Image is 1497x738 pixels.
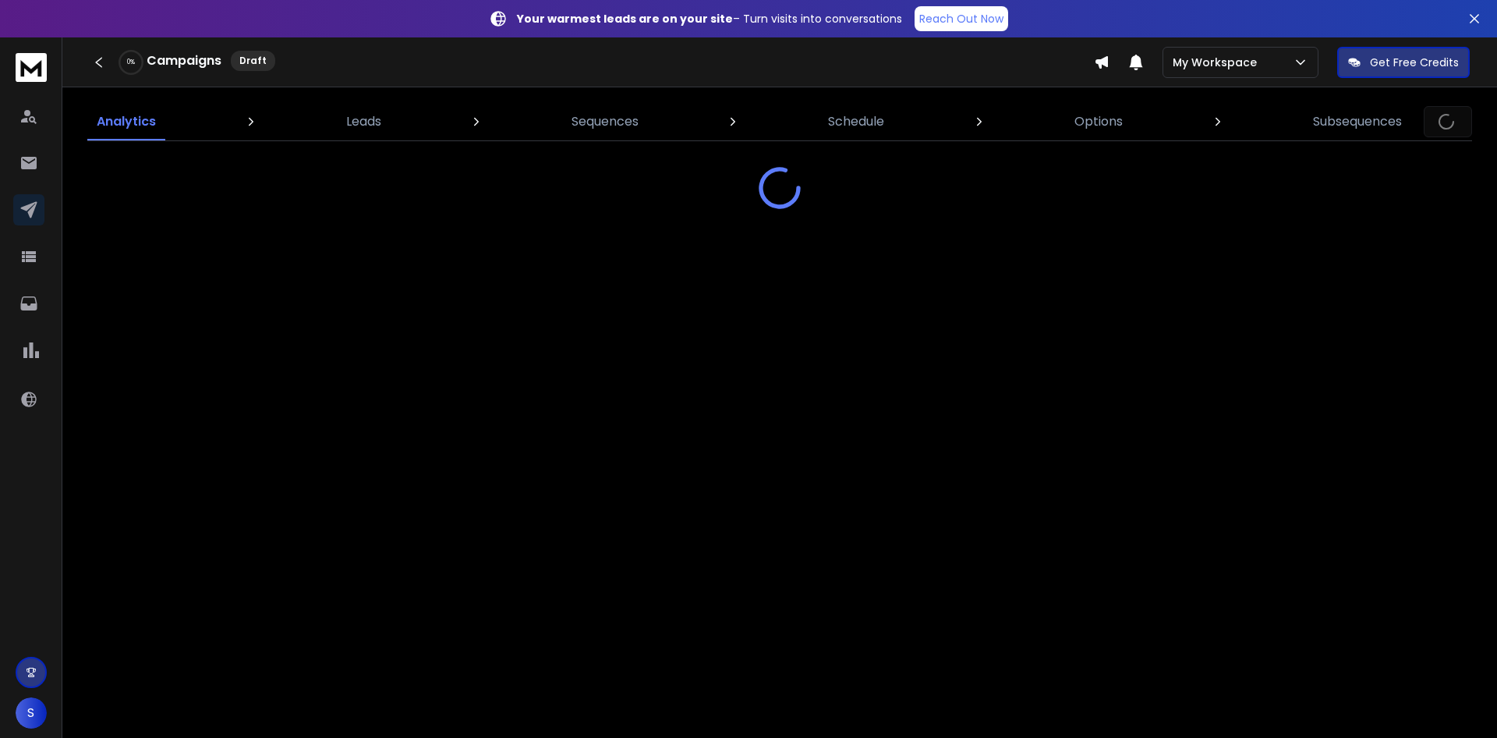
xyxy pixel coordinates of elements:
strong: Your warmest leads are on your site [517,11,733,27]
a: Sequences [562,103,648,140]
p: 0 % [127,58,135,67]
p: Analytics [97,112,156,131]
h1: Campaigns [147,51,221,70]
a: Options [1065,103,1132,140]
a: Analytics [87,103,165,140]
p: Sequences [572,112,639,131]
img: logo [16,53,47,82]
button: S [16,697,47,729]
p: Schedule [828,112,884,131]
a: Schedule [819,103,894,140]
p: Get Free Credits [1370,55,1459,70]
p: Reach Out Now [919,11,1003,27]
a: Leads [337,103,391,140]
p: – Turn visits into conversations [517,11,902,27]
p: Subsequences [1313,112,1402,131]
p: Options [1074,112,1123,131]
div: Draft [231,51,275,71]
p: My Workspace [1173,55,1263,70]
a: Subsequences [1304,103,1411,140]
p: Leads [346,112,381,131]
button: Get Free Credits [1337,47,1470,78]
a: Reach Out Now [915,6,1008,31]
